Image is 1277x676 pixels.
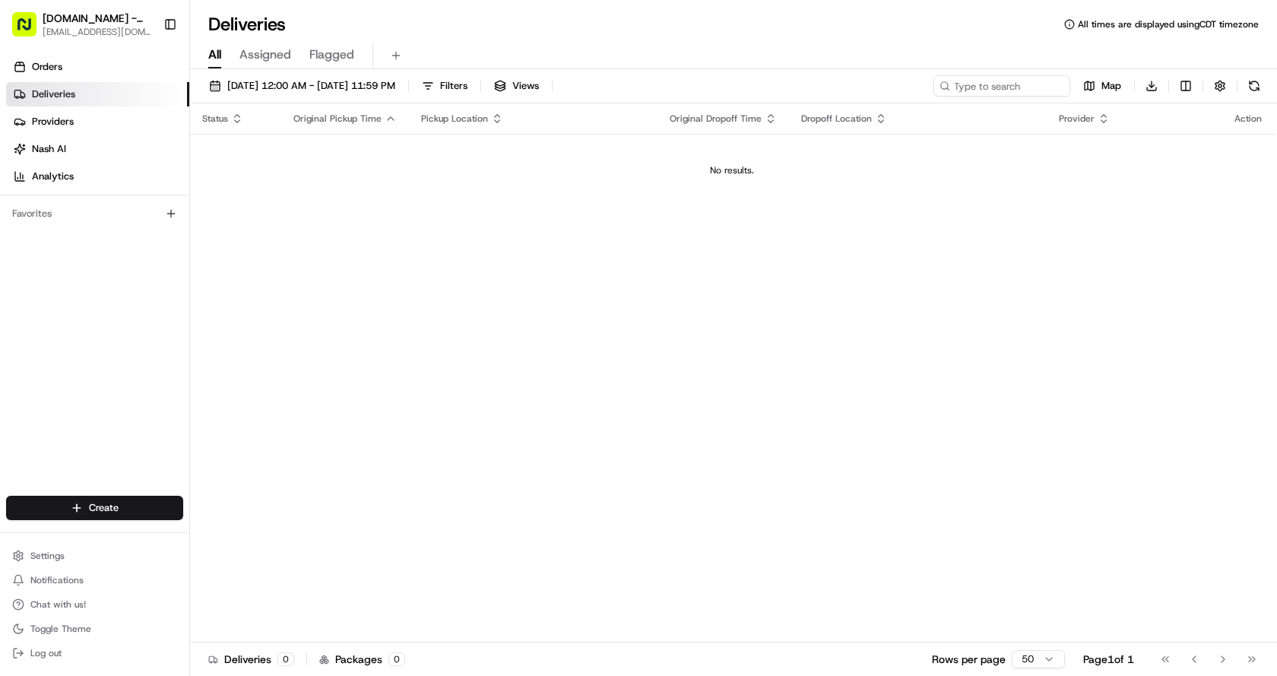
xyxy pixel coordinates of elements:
[293,113,382,125] span: Original Pickup Time
[30,623,91,635] span: Toggle Theme
[512,79,539,93] span: Views
[1076,75,1128,97] button: Map
[43,11,151,26] button: [DOMAIN_NAME] - The Colony
[1234,113,1262,125] div: Action
[202,75,402,97] button: [DATE] 12:00 AM - [DATE] 11:59 PM
[1101,79,1121,93] span: Map
[6,55,189,79] a: Orders
[1059,113,1095,125] span: Provider
[6,137,189,161] a: Nash AI
[227,79,395,93] span: [DATE] 12:00 AM - [DATE] 11:59 PM
[6,202,183,226] div: Favorites
[670,113,762,125] span: Original Dropoff Time
[440,79,467,93] span: Filters
[30,647,62,659] span: Log out
[6,164,189,189] a: Analytics
[415,75,474,97] button: Filters
[801,113,872,125] span: Dropoff Location
[388,652,405,666] div: 0
[30,550,65,562] span: Settings
[208,12,286,36] h1: Deliveries
[6,643,183,664] button: Log out
[6,109,189,134] a: Providers
[30,598,86,611] span: Chat with us!
[32,60,62,74] span: Orders
[239,46,291,64] span: Assigned
[32,170,74,183] span: Analytics
[32,87,75,101] span: Deliveries
[32,142,66,156] span: Nash AI
[6,545,183,567] button: Settings
[309,46,354,64] span: Flagged
[43,26,151,38] button: [EMAIL_ADDRESS][DOMAIN_NAME]
[6,570,183,591] button: Notifications
[196,164,1268,176] div: No results.
[1244,75,1265,97] button: Refresh
[932,652,1006,667] p: Rows per page
[6,618,183,640] button: Toggle Theme
[277,652,294,666] div: 0
[6,82,189,106] a: Deliveries
[202,113,228,125] span: Status
[487,75,546,97] button: Views
[32,115,74,129] span: Providers
[319,652,405,667] div: Packages
[421,113,488,125] span: Pickup Location
[6,594,183,615] button: Chat with us!
[1083,652,1134,667] div: Page 1 of 1
[208,652,294,667] div: Deliveries
[208,46,221,64] span: All
[6,496,183,520] button: Create
[89,501,119,515] span: Create
[30,574,84,586] span: Notifications
[1078,18,1259,30] span: All times are displayed using CDT timezone
[6,6,157,43] button: [DOMAIN_NAME] - The Colony[EMAIL_ADDRESS][DOMAIN_NAME]
[933,75,1070,97] input: Type to search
